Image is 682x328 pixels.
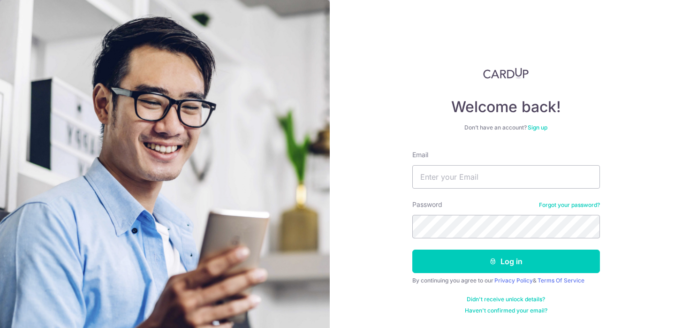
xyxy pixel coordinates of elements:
a: Didn't receive unlock details? [467,296,545,303]
button: Log in [412,250,600,273]
label: Password [412,200,442,209]
input: Enter your Email [412,165,600,189]
img: CardUp Logo [483,68,529,79]
a: Forgot your password? [539,201,600,209]
a: Haven't confirmed your email? [465,307,547,314]
h4: Welcome back! [412,98,600,116]
a: Terms Of Service [538,277,584,284]
a: Privacy Policy [494,277,533,284]
label: Email [412,150,428,160]
a: Sign up [528,124,547,131]
div: By continuing you agree to our & [412,277,600,284]
div: Don’t have an account? [412,124,600,131]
